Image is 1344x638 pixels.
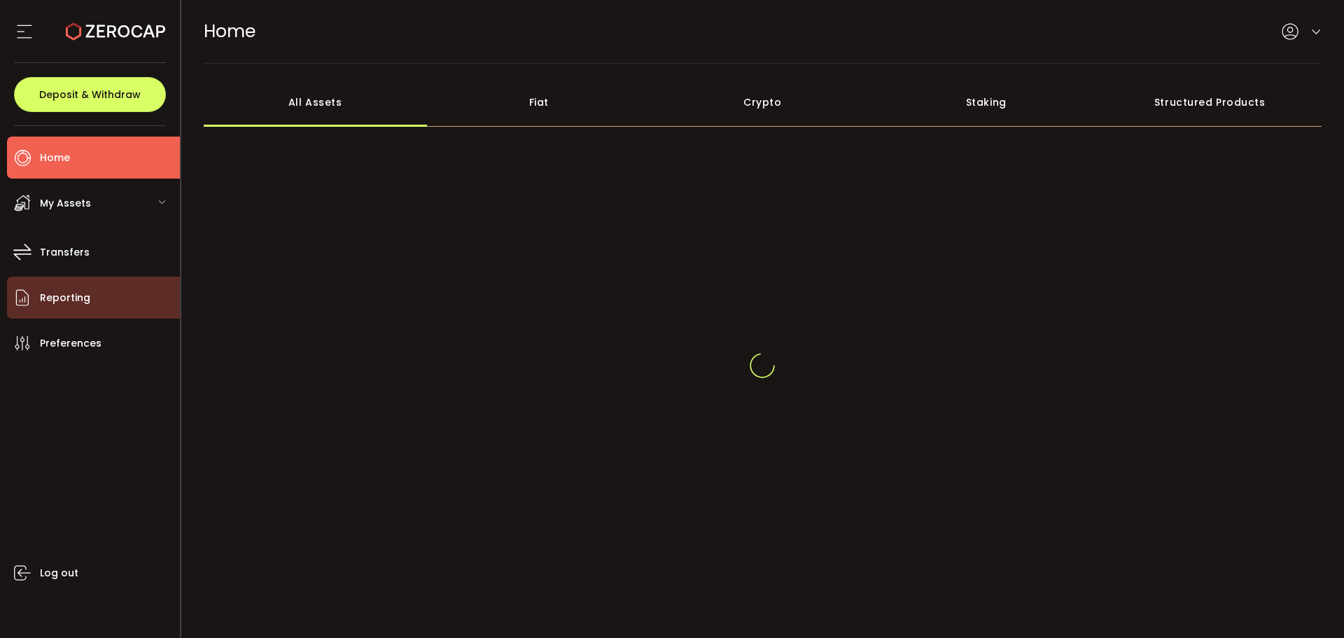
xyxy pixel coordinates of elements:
span: Deposit & Withdraw [39,90,141,99]
div: Fiat [427,78,651,127]
span: Log out [40,563,78,583]
span: Transfers [40,242,90,263]
div: All Assets [204,78,428,127]
span: My Assets [40,193,91,214]
span: Preferences [40,333,101,354]
div: Structured Products [1098,78,1322,127]
div: Staking [874,78,1098,127]
span: Home [204,19,255,43]
button: Deposit & Withdraw [14,77,166,112]
span: Home [40,148,70,168]
span: Reporting [40,288,90,308]
div: Crypto [651,78,875,127]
